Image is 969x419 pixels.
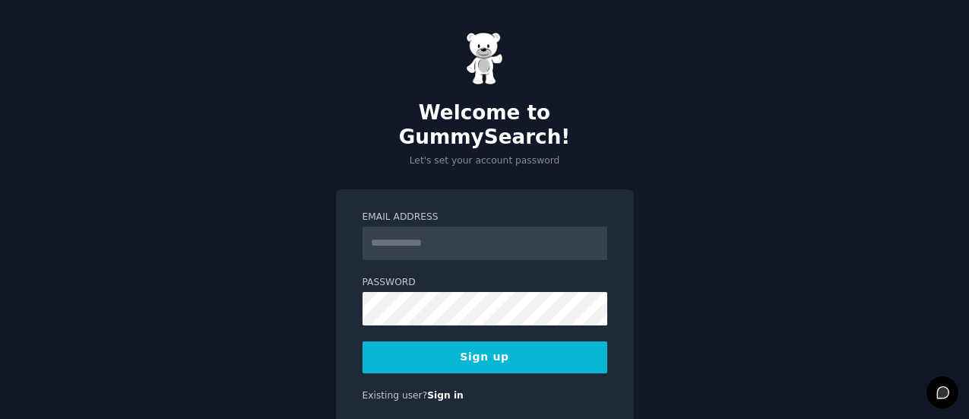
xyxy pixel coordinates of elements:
button: Sign up [363,341,607,373]
img: Gummy Bear [466,32,504,85]
span: Existing user? [363,390,428,401]
h2: Welcome to GummySearch! [336,101,634,149]
p: Let's set your account password [336,154,634,168]
label: Password [363,276,607,290]
a: Sign in [427,390,464,401]
label: Email Address [363,211,607,224]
